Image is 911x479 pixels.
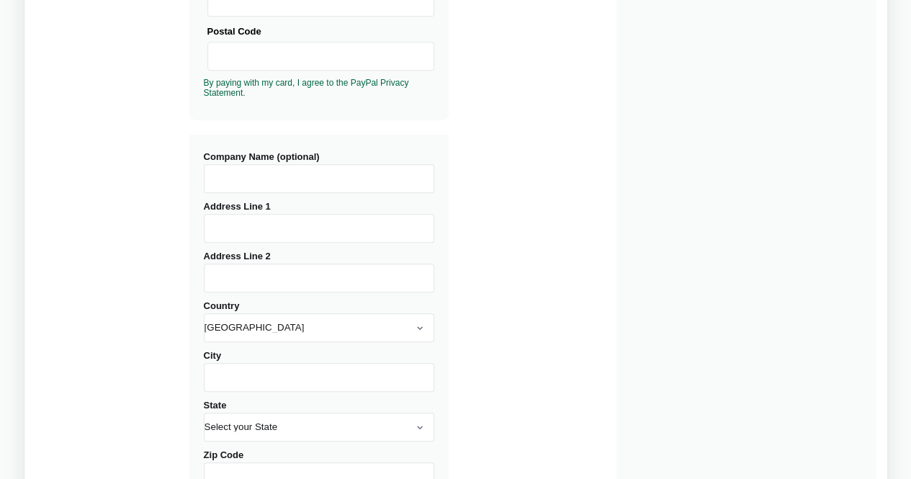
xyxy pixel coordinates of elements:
label: City [204,350,434,392]
div: Postal Code [207,24,434,39]
label: Country [204,300,434,342]
select: State [204,413,434,442]
input: City [204,363,434,392]
label: Company Name (optional) [204,151,434,193]
iframe: Secure Credit Card Frame - Postal Code [214,42,428,70]
input: Company Name (optional) [204,164,434,193]
label: Address Line 1 [204,201,434,243]
a: By paying with my card, I agree to the PayPal Privacy Statement. [204,78,409,98]
input: Address Line 1 [204,214,434,243]
input: Address Line 2 [204,264,434,292]
select: Country [204,313,434,342]
label: State [204,400,434,442]
label: Address Line 2 [204,251,434,292]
